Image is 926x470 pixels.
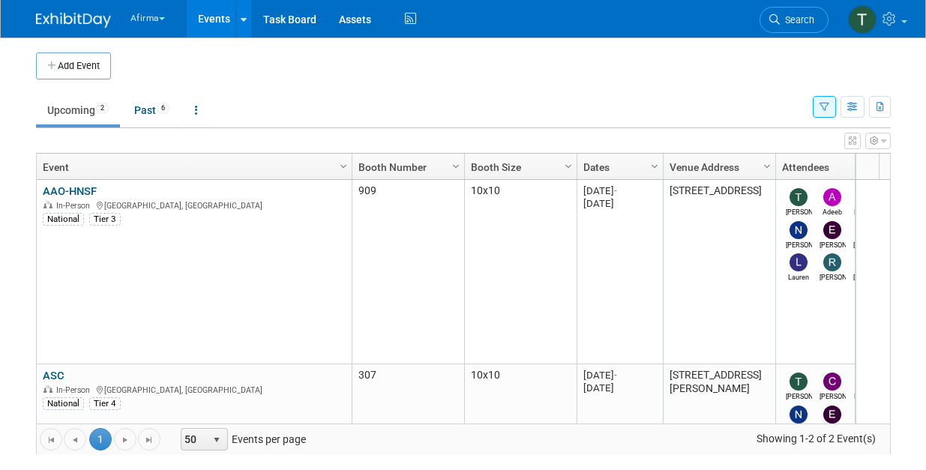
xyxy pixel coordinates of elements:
span: 6 [157,103,169,114]
a: ASC [43,369,64,382]
div: Adeeb Ansari [820,206,846,217]
a: AAO-HNSF [43,184,97,198]
img: Lauren Holland [790,253,808,271]
div: Nancy Hui [786,239,812,250]
a: Go to the first page [40,428,62,451]
a: Column Settings [335,154,352,177]
div: National [43,397,84,409]
span: Column Settings [562,160,574,172]
div: [DATE] [583,382,656,394]
a: Booth Number [358,154,454,180]
img: Nancy Hui [790,406,808,424]
div: [GEOGRAPHIC_DATA], [GEOGRAPHIC_DATA] [43,383,345,396]
a: Upcoming2 [36,96,120,124]
span: Showing 1-2 of 2 Event(s) [742,428,889,449]
div: [DATE] [583,184,656,197]
a: Go to the last page [138,428,160,451]
img: Taylor Sebesta [848,5,877,34]
span: In-Person [56,385,94,395]
span: select [211,434,223,446]
a: Past6 [123,96,181,124]
a: Venue Address [670,154,766,180]
span: Column Settings [761,160,773,172]
span: Column Settings [450,160,462,172]
a: Column Settings [560,154,577,177]
span: - [614,370,617,381]
a: Search [760,7,829,33]
div: National [43,213,84,225]
span: 2 [96,103,109,114]
div: Taylor Sebesta [786,391,812,402]
a: Column Settings [448,154,464,177]
a: Attendees [782,154,916,180]
a: Booth Size [471,154,567,180]
div: Taylor Sebesta [786,206,812,217]
div: [DATE] [583,197,656,210]
td: 909 [352,180,464,364]
button: Add Event [36,52,111,79]
span: Go to the previous page [69,434,81,446]
div: Lauren Holland [786,271,812,283]
span: - [614,185,617,196]
a: Dates [583,154,653,180]
img: Adeeb Ansari [823,188,841,206]
div: Corey Geurink [820,391,846,402]
td: [STREET_ADDRESS] [663,180,775,364]
img: ExhibitDay [36,13,111,28]
img: In-Person Event [43,201,52,208]
div: Tier 4 [89,397,121,409]
span: 1 [89,428,112,451]
span: Search [780,14,814,25]
div: [DATE] [583,369,656,382]
div: Praveen Kaushik [853,391,880,402]
img: Randi LeBoyer [823,253,841,271]
a: Go to the next page [114,428,136,451]
img: Emma Mitchell [823,221,841,239]
div: Tier 3 [89,213,121,225]
a: Column Settings [646,154,663,177]
div: Praveen Kaushik [853,206,880,217]
a: Go to the previous page [64,428,86,451]
img: Taylor Sebesta [790,373,808,391]
div: Randi LeBoyer [820,271,846,283]
span: Go to the next page [119,434,131,446]
img: Corey Geurink [823,373,841,391]
span: Events per page [161,428,321,451]
a: Event [43,154,342,180]
div: Emma Mitchell [820,239,846,250]
span: In-Person [56,201,94,211]
span: 50 [181,429,207,450]
img: Nancy Hui [790,221,808,239]
span: Go to the first page [45,434,57,446]
div: Keirsten Davis [853,271,880,283]
a: Column Settings [759,154,775,177]
img: In-Person Event [43,385,52,393]
td: 10x10 [464,180,577,364]
div: Patrick Curren [853,239,880,250]
span: Go to the last page [143,434,155,446]
span: Column Settings [337,160,349,172]
img: Emma Mitchell [823,406,841,424]
span: Column Settings [649,160,661,172]
img: Taylor Sebesta [790,188,808,206]
div: [GEOGRAPHIC_DATA], [GEOGRAPHIC_DATA] [43,199,345,211]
